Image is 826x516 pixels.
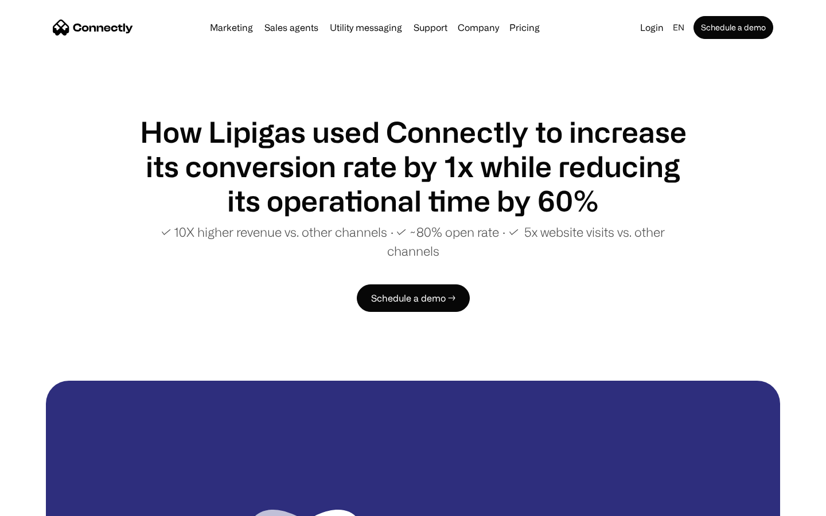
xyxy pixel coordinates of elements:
a: Login [636,19,668,36]
a: Utility messaging [325,23,407,32]
a: Sales agents [260,23,323,32]
h1: How Lipigas used Connectly to increase its conversion rate by 1x while reducing its operational t... [138,115,688,218]
ul: Language list [23,496,69,512]
a: Schedule a demo [693,16,773,39]
div: en [673,19,684,36]
a: Marketing [205,23,258,32]
p: ✓ 10X higher revenue vs. other channels ∙ ✓ ~80% open rate ∙ ✓ 5x website visits vs. other channels [138,222,688,260]
a: Schedule a demo → [357,284,470,312]
div: Company [458,19,499,36]
a: Support [409,23,452,32]
aside: Language selected: English [11,495,69,512]
a: Pricing [505,23,544,32]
